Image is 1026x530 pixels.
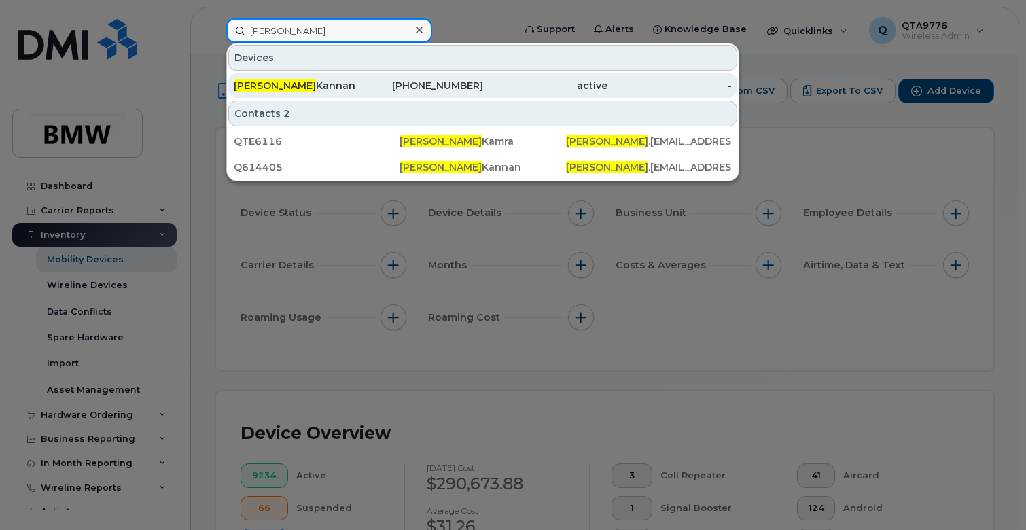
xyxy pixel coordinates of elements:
div: Q614405 [234,160,400,174]
span: [PERSON_NAME] [566,135,648,147]
span: [PERSON_NAME] [400,161,482,173]
div: Kannan [234,79,358,92]
span: [PERSON_NAME] [234,79,316,92]
a: [PERSON_NAME]Kannan[PHONE_NUMBER]active- [228,73,737,98]
div: Kannan [400,160,565,174]
span: [PERSON_NAME] [400,135,482,147]
div: .[EMAIL_ADDRESS][DOMAIN_NAME] [566,135,732,148]
span: 2 [283,107,290,120]
a: QTE6116[PERSON_NAME]Kamra[PERSON_NAME].[EMAIL_ADDRESS][DOMAIN_NAME] [228,129,737,154]
div: [PHONE_NUMBER] [358,79,482,92]
span: [PERSON_NAME] [566,161,648,173]
div: active [483,79,607,92]
div: QTE6116 [234,135,400,148]
a: Q614405[PERSON_NAME]Kannan[PERSON_NAME].[EMAIL_ADDRESS][DOMAIN_NAME] [228,155,737,179]
div: Kamra [400,135,565,148]
iframe: Messenger Launcher [967,471,1016,520]
div: - [607,79,732,92]
div: Devices [228,45,737,71]
div: .[EMAIL_ADDRESS][DOMAIN_NAME] [566,160,732,174]
div: Contacts [228,101,737,126]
